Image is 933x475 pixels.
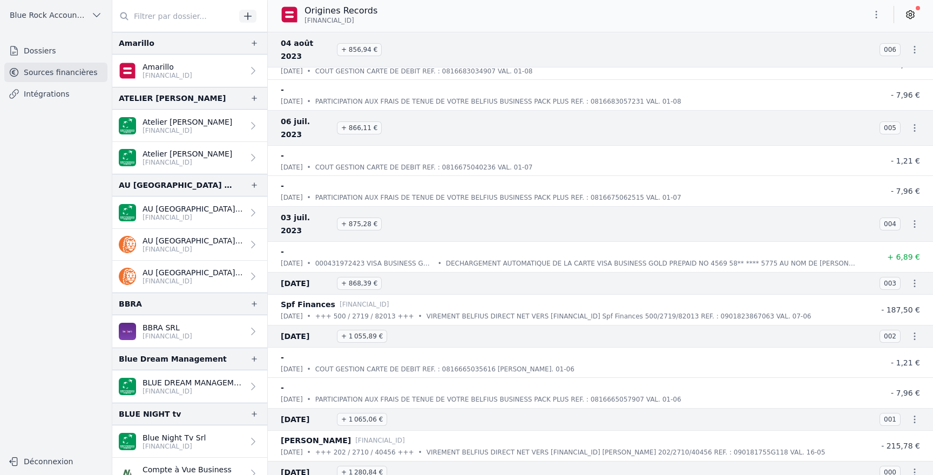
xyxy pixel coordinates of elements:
div: • [307,258,311,269]
div: BBRA [119,297,142,310]
img: belfius.png [119,62,136,79]
span: - 215,78 € [881,442,920,450]
p: [DATE] [281,96,303,107]
span: + 1 055,89 € [337,330,387,343]
img: BNP_BE_BUSINESS_GEBABEBB.png [119,204,136,221]
span: - 7,96 € [891,187,920,195]
p: Spf Finances [281,298,335,311]
p: [FINANCIAL_ID] [143,126,232,135]
span: [DATE] [281,330,333,343]
p: COUT GESTION CARTE DE DEBIT REF. : 0816665035616 [PERSON_NAME]. 01-06 [315,364,574,375]
span: 002 [880,330,901,343]
span: [DATE] [281,413,333,426]
div: ATELIER [PERSON_NAME] [119,92,226,105]
p: Amarillo [143,62,192,72]
span: 06 juil. 2023 [281,115,333,141]
a: Atelier [PERSON_NAME] [FINANCIAL_ID] [112,142,267,174]
p: BLUE DREAM MANAGEMENT SRL [143,377,244,388]
p: Atelier [PERSON_NAME] [143,117,232,127]
div: • [307,66,311,77]
p: VIREMENT BELFIUS DIRECT NET VERS [FINANCIAL_ID] Spf Finances 500/2719/82013 REF. : 0901823867063 ... [427,311,812,322]
p: 000431972423 VISA BUSINESS GOLD PREPAID [315,258,434,269]
p: [DATE] [281,258,303,269]
p: [FINANCIAL_ID] [143,277,244,286]
p: - [281,245,284,258]
p: BBRA SRL [143,322,192,333]
p: [FINANCIAL_ID] [143,387,244,396]
div: • [307,394,311,405]
span: - 7,96 € [891,91,920,99]
span: 004 [880,218,901,230]
p: AU [GEOGRAPHIC_DATA] SA [143,267,244,278]
p: Origines Records [305,4,377,17]
span: - 1,21 € [891,60,920,69]
span: + 6,89 € [887,253,920,261]
p: [FINANCIAL_ID] [143,442,206,451]
div: • [418,447,422,458]
p: [DATE] [281,311,303,322]
span: + 1 065,06 € [337,413,387,426]
div: Amarillo [119,37,154,50]
a: Amarillo [FINANCIAL_ID] [112,55,267,87]
p: Compte à Vue Business [143,464,232,475]
img: BNP_BE_BUSINESS_GEBABEBB.png [119,433,136,450]
p: Atelier [PERSON_NAME] [143,148,232,159]
p: COUT GESTION CARTE DE DEBIT REF. : 0816675040236 VAL. 01-07 [315,162,533,173]
a: Blue Night Tv Srl [FINANCIAL_ID] [112,425,267,458]
p: Blue Night Tv Srl [143,432,206,443]
span: + 856,94 € [337,43,382,56]
span: 003 [880,277,901,290]
p: [FINANCIAL_ID] [143,332,192,341]
a: BLUE DREAM MANAGEMENT SRL [FINANCIAL_ID] [112,370,267,403]
p: [FINANCIAL_ID] [143,71,192,80]
p: [FINANCIAL_ID] [340,299,389,310]
div: • [307,447,311,458]
p: [DATE] [281,66,303,77]
button: Déconnexion [4,453,107,470]
a: Sources financières [4,63,107,82]
span: - 1,21 € [891,157,920,165]
a: AU [GEOGRAPHIC_DATA] SA [FINANCIAL_ID] [112,229,267,261]
img: belfius.png [281,6,298,23]
p: - [281,351,284,364]
button: Blue Rock Accounting [4,6,107,24]
img: ing.png [119,236,136,253]
p: - [281,83,284,96]
p: PARTICIPATION AUX FRAIS DE TENUE DE VOTRE BELFIUS BUSINESS PACK PLUS REF. : 0816665057907 VAL. 01-06 [315,394,681,405]
p: [DATE] [281,192,303,203]
a: Intégrations [4,84,107,104]
a: Atelier [PERSON_NAME] [FINANCIAL_ID] [112,110,267,142]
p: PARTICIPATION AUX FRAIS DE TENUE DE VOTRE BELFIUS BUSINESS PACK PLUS REF. : 0816675062515 VAL. 01-07 [315,192,681,203]
p: PARTICIPATION AUX FRAIS DE TENUE DE VOTRE BELFIUS BUSINESS PACK PLUS REF. : 0816683057231 VAL. 01-08 [315,96,681,107]
div: BLUE NIGHT tv [119,408,181,420]
span: - 1,21 € [891,358,920,367]
p: DECHARGEMENT AUTOMATIQUE DE LA CARTE VISA BUSINESS GOLD PREPAID NO 4569 58** **** 5775 AU NOM DE ... [446,258,855,269]
span: 04 août 2023 [281,37,333,63]
p: [FINANCIAL_ID] [143,213,244,222]
span: [DATE] [281,277,333,290]
p: AU [GEOGRAPHIC_DATA] SA [143,235,244,246]
p: VIREMENT BELFIUS DIRECT NET VERS [FINANCIAL_ID] [PERSON_NAME] 202/2710/40456 REF. : 090181755G118... [427,447,826,458]
span: Blue Rock Accounting [10,10,87,21]
p: - [281,381,284,394]
span: - 7,96 € [891,389,920,397]
span: + 868,39 € [337,277,382,290]
span: - 187,50 € [881,306,920,314]
span: 03 juil. 2023 [281,211,333,237]
img: BNP_BE_BUSINESS_GEBABEBB.png [119,117,136,134]
p: - [281,149,284,162]
a: AU [GEOGRAPHIC_DATA] SA [FINANCIAL_ID] [112,261,267,293]
div: • [307,162,311,173]
a: Dossiers [4,41,107,60]
p: +++ 202 / 2710 / 40456 +++ [315,447,414,458]
p: [DATE] [281,447,303,458]
span: + 875,28 € [337,218,382,230]
a: AU [GEOGRAPHIC_DATA] SA [FINANCIAL_ID] [112,196,267,229]
div: AU [GEOGRAPHIC_DATA] SA [119,179,233,192]
p: [DATE] [281,394,303,405]
p: - [281,179,284,192]
a: BBRA SRL [FINANCIAL_ID] [112,315,267,348]
img: ing.png [119,268,136,285]
div: • [307,364,311,375]
p: +++ 500 / 2719 / 82013 +++ [315,311,414,322]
